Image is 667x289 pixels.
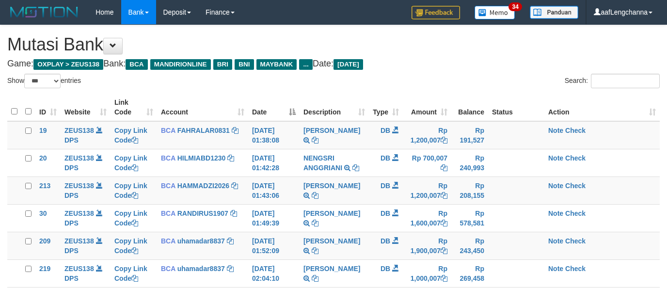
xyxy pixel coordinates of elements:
[248,232,300,259] td: [DATE] 01:52:09
[412,6,460,19] img: Feedback.jpg
[213,59,232,70] span: BRI
[64,209,94,217] a: ZEUS138
[403,149,451,177] td: Rp 700,007
[114,182,147,199] a: Copy Link Code
[381,209,390,217] span: DB
[235,59,254,70] span: BNI
[114,127,147,144] a: Copy Link Code
[548,182,563,190] a: Note
[161,237,175,245] span: BCA
[441,247,447,255] a: Copy Rp 1,900,007 to clipboard
[333,59,363,70] span: [DATE]
[451,259,488,287] td: Rp 269,458
[548,154,563,162] a: Note
[232,127,238,134] a: Copy FAHRALAR0831 to clipboard
[39,209,47,217] span: 30
[312,219,318,227] a: Copy SHANTI WASTUTI to clipboard
[114,154,147,172] a: Copy Link Code
[248,259,300,287] td: [DATE] 02:04:10
[451,121,488,149] td: Rp 191,527
[300,94,369,121] th: Description: activate to sort column ascending
[381,237,390,245] span: DB
[24,74,61,88] select: Showentries
[548,209,563,217] a: Note
[114,237,147,255] a: Copy Link Code
[303,154,342,172] a: NENGSRI ANGGRIANI
[64,265,94,273] a: ZEUS138
[256,59,297,70] span: MAYBANK
[33,59,103,70] span: OXPLAY > ZEUS138
[591,74,660,88] input: Search:
[565,127,586,134] a: Check
[508,2,522,11] span: 34
[403,177,451,204] td: Rp 1,200,007
[451,149,488,177] td: Rp 240,993
[303,209,360,217] a: [PERSON_NAME]
[114,265,147,282] a: Copy Link Code
[565,265,586,273] a: Check
[114,209,147,227] a: Copy Link Code
[299,59,312,70] span: ...
[248,121,300,149] td: [DATE] 01:38:08
[441,136,447,144] a: Copy Rp 1,200,007 to clipboard
[303,127,360,134] a: [PERSON_NAME]
[451,204,488,232] td: Rp 578,581
[61,149,111,177] td: DPS
[161,209,175,217] span: BCA
[111,94,157,121] th: Link Code: activate to sort column ascending
[441,219,447,227] a: Copy Rp 1,600,007 to clipboard
[403,232,451,259] td: Rp 1,900,007
[544,94,660,121] th: Action: activate to sort column ascending
[177,127,230,134] a: FAHRALAR0831
[227,154,234,162] a: Copy HILMIABD1230 to clipboard
[177,182,229,190] a: HAMMADZI2026
[177,237,225,245] a: uhamadar8837
[565,182,586,190] a: Check
[161,182,175,190] span: BCA
[39,182,50,190] span: 213
[7,74,81,88] label: Show entries
[61,259,111,287] td: DPS
[61,204,111,232] td: DPS
[488,94,544,121] th: Status
[61,177,111,204] td: DPS
[248,94,300,121] th: Date: activate to sort column descending
[312,274,318,282] a: Copy MARWATI to clipboard
[161,265,175,273] span: BCA
[231,182,238,190] a: Copy HAMMADZI2026 to clipboard
[35,94,61,121] th: ID: activate to sort column ascending
[126,59,147,70] span: BCA
[61,232,111,259] td: DPS
[64,154,94,162] a: ZEUS138
[441,164,447,172] a: Copy Rp 700,007 to clipboard
[381,265,390,273] span: DB
[39,127,47,134] span: 19
[248,149,300,177] td: [DATE] 01:42:28
[403,204,451,232] td: Rp 1,600,007
[64,237,94,245] a: ZEUS138
[39,265,50,273] span: 219
[248,177,300,204] td: [DATE] 01:43:06
[451,232,488,259] td: Rp 243,450
[381,127,390,134] span: DB
[64,127,94,134] a: ZEUS138
[451,177,488,204] td: Rp 208,155
[7,59,660,69] h4: Game: Bank: Date:
[39,154,47,162] span: 20
[39,237,50,245] span: 209
[303,265,360,273] a: [PERSON_NAME]
[565,74,660,88] label: Search:
[61,94,111,121] th: Website: activate to sort column ascending
[381,154,390,162] span: DB
[530,6,578,19] img: panduan.png
[352,164,359,172] a: Copy NENGSRI ANGGRIANI to clipboard
[227,265,234,273] a: Copy uhamadar8837 to clipboard
[548,265,563,273] a: Note
[150,59,211,70] span: MANDIRIONLINE
[403,259,451,287] td: Rp 1,000,007
[7,5,81,19] img: MOTION_logo.png
[227,237,234,245] a: Copy uhamadar8837 to clipboard
[230,209,237,217] a: Copy RANDIRUS1907 to clipboard
[61,121,111,149] td: DPS
[403,94,451,121] th: Amount: activate to sort column ascending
